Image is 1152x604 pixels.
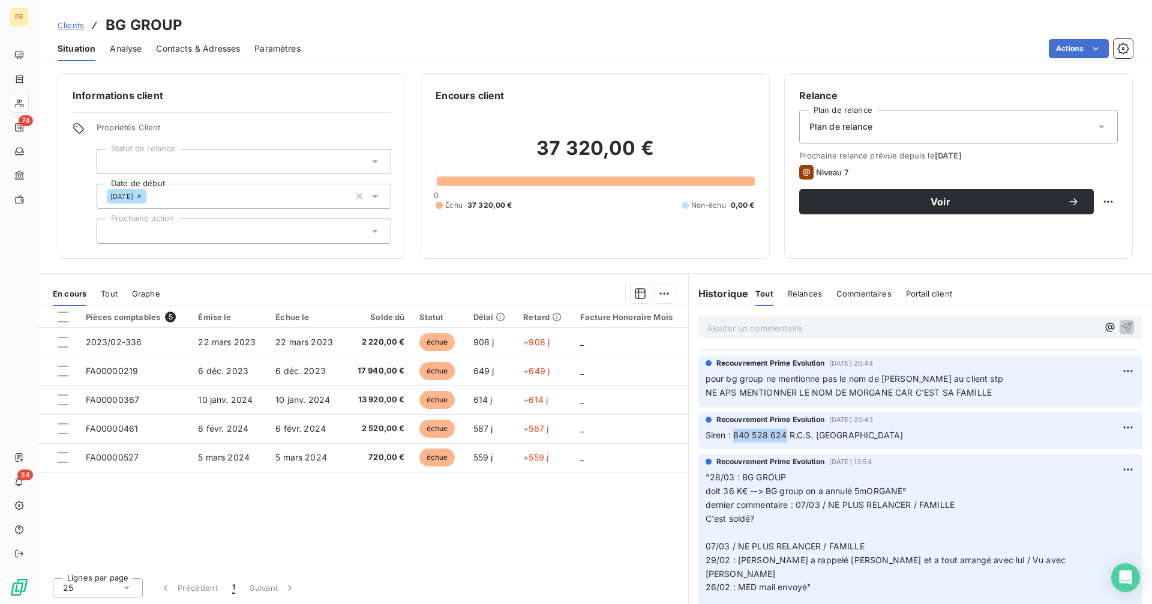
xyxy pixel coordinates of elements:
[353,394,404,406] span: 13 920,00 €
[275,312,338,322] div: Échue le
[198,312,261,322] div: Émise le
[353,336,404,348] span: 2 220,00 €
[523,312,566,322] div: Retard
[110,193,133,200] span: [DATE]
[716,456,824,467] span: Recouvrement Prime Evolution
[445,200,463,211] span: Échu
[706,373,1003,397] span: pour bg group ne mentionne pas le nom de [PERSON_NAME] au client stp NE APS MENTIONNER LE NOM DE ...
[101,289,118,298] span: Tout
[419,391,455,409] span: échue
[829,360,873,367] span: [DATE] 20:44
[434,190,439,200] span: 0
[436,136,754,172] h2: 37 320,00 €
[523,337,550,347] span: +908 j
[86,423,139,433] span: FA00000461
[906,289,952,298] span: Portail client
[225,575,242,600] button: 1
[689,286,749,301] h6: Historique
[58,19,84,31] a: Clients
[731,200,755,211] span: 0,00 €
[275,366,326,376] span: 6 déc. 2023
[706,430,904,440] span: Siren : 840 528 624 R.C.S. [GEOGRAPHIC_DATA]
[836,289,892,298] span: Commentaires
[53,289,86,298] span: En cours
[86,366,139,376] span: FA00000219
[86,394,140,405] span: FA00000367
[467,200,512,211] span: 37 320,00 €
[97,122,391,139] span: Propriétés Client
[86,337,142,347] span: 2023/02-336
[436,88,504,103] h6: Encours client
[706,582,812,592] span: 26/02 : MED mail envoyé"
[580,312,681,322] div: Facture Honoraire Mois
[580,337,584,347] span: _
[106,14,182,36] h3: BG GROUP
[816,168,848,177] span: Niveau 7
[473,366,494,376] span: 649 j
[580,423,584,433] span: _
[353,365,404,377] span: 17 940,00 €
[523,394,548,405] span: +614 j
[706,472,787,482] span: "28/03 : BG GROUP
[523,423,548,433] span: +587 j
[580,366,584,376] span: _
[716,358,824,369] span: Recouvrement Prime Evolution
[242,575,303,600] button: Suivant
[58,43,95,55] span: Situation
[10,7,29,26] div: PE
[107,156,116,167] input: Ajouter une valeur
[107,226,116,237] input: Ajouter une valeur
[473,312,509,322] div: Délai
[523,452,548,462] span: +559 j
[63,582,73,594] span: 25
[232,582,235,594] span: 1
[58,20,84,30] span: Clients
[353,312,404,322] div: Solde dû
[814,197,1067,207] span: Voir
[19,115,33,126] span: 74
[17,470,33,480] span: 34
[473,337,494,347] span: 908 j
[152,575,225,600] button: Précédent
[353,451,404,464] span: 720,00 €
[198,423,248,433] span: 6 févr. 2024
[706,486,907,496] span: doit 36 K€ --> BG group on a annulé 5mORGANE°
[156,43,240,55] span: Contacts & Adresses
[716,414,824,425] span: Recouvrement Prime Evolution
[198,366,248,376] span: 6 déc. 2023
[198,337,256,347] span: 22 mars 2023
[706,513,755,524] span: C'est soldé?
[419,333,455,351] span: échue
[799,189,1094,214] button: Voir
[419,448,455,467] span: échue
[809,121,872,133] span: Plan de relance
[254,43,301,55] span: Paramètres
[419,420,455,438] span: échue
[275,423,326,433] span: 6 févr. 2024
[275,394,330,405] span: 10 janv. 2024
[580,394,584,405] span: _
[706,541,865,551] span: 07/03 / NE PLUS RELANCER / FAMILLE
[829,458,872,465] span: [DATE] 13:54
[799,151,1118,160] span: Prochaine relance prévue depuis le
[419,312,459,322] div: Statut
[86,312,184,322] div: Pièces comptables
[10,578,29,597] img: Logo LeanPay
[755,289,773,298] span: Tout
[419,362,455,380] span: échue
[473,423,493,433] span: 587 j
[110,43,142,55] span: Analyse
[1111,563,1140,592] div: Open Intercom Messenger
[86,452,139,462] span: FA00000527
[275,452,327,462] span: 5 mars 2024
[73,88,391,103] h6: Informations client
[935,151,962,160] span: [DATE]
[580,452,584,462] span: _
[132,289,160,298] span: Graphe
[691,200,726,211] span: Non-échu
[473,452,493,462] span: 559 j
[829,416,873,423] span: [DATE] 20:43
[146,191,156,202] input: Ajouter une valeur
[198,394,253,405] span: 10 janv. 2024
[523,366,550,376] span: +649 j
